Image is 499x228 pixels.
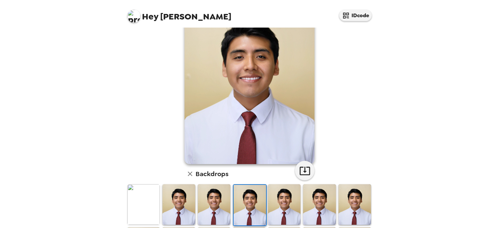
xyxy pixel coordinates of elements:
[339,10,372,21] button: IDcode
[142,11,158,22] span: Hey
[127,10,140,23] img: profile pic
[127,184,160,225] img: Original
[185,2,314,164] img: user
[127,6,231,21] span: [PERSON_NAME]
[196,169,228,179] h6: Backdrops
